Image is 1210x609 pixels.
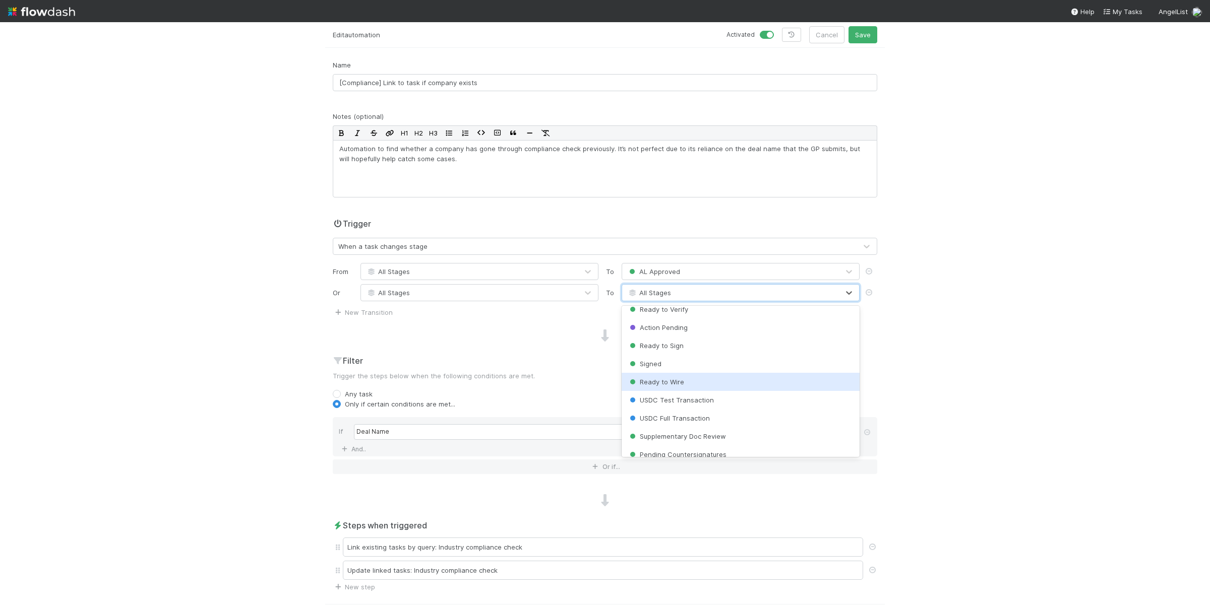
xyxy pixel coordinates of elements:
[8,3,75,20] img: logo-inverted-e16ddd16eac7371096b0.svg
[339,442,371,456] a: And..
[628,378,684,386] span: Ready to Wire
[366,267,410,276] span: All Stages
[333,126,349,140] button: Bold
[398,126,411,140] button: H1
[333,583,375,591] a: New step
[333,60,351,70] label: Name
[366,126,382,140] button: Strikethrough
[849,26,877,43] button: Save
[628,414,710,422] span: USDC Full Transaction
[382,126,398,140] button: Edit Link
[489,126,505,140] button: Code Block
[627,267,680,276] span: AL Approved
[333,111,384,121] label: Notes (optional)
[411,126,426,140] button: H2
[1192,7,1202,17] img: avatar_55b415e2-df6a-4422-95b4-4512075a58f2.png
[1103,8,1142,16] span: My Tasks
[628,432,726,440] span: Supplementary Doc Review
[333,218,371,230] h2: Trigger
[505,126,521,140] button: Blockquote
[473,126,489,140] button: Code
[598,284,622,301] div: To
[628,360,661,368] span: Signed
[333,371,877,381] p: Trigger the steps below when the following conditions are met.
[343,537,863,557] div: Link existing tasks by query: Industry compliance check
[333,355,877,367] h2: Filter
[1070,7,1095,17] div: Help
[628,305,688,313] span: Ready to Verify
[1159,8,1188,16] span: AngelList
[628,396,714,404] span: USDC Test Transaction
[426,126,441,140] button: H3
[333,27,597,43] p: Edit automation
[598,263,622,280] div: To
[627,289,671,297] span: All Stages
[628,323,688,331] span: Action Pending
[333,459,877,474] button: Or if...
[356,427,389,436] div: Deal Name
[457,126,473,140] button: Ordered List
[339,144,871,164] p: Automation to find whether a company has gone through compliance check previously. It’s not perfe...
[441,126,457,140] button: Bullet List
[333,308,393,316] a: New Transition
[366,289,410,297] span: All Stages
[727,30,755,39] small: Activated
[333,519,877,531] h2: Steps when triggered
[809,26,844,43] button: Cancel
[345,389,373,399] label: Any task
[338,241,428,251] div: When a task changes stage
[628,342,684,350] span: Ready to Sign
[325,284,360,301] div: Or
[343,561,863,580] div: Update linked tasks: Industry compliance check
[628,450,727,458] span: Pending Countersignatures
[349,126,366,140] button: Italic
[339,424,354,442] div: If
[521,126,537,140] button: Horizontal Rule
[325,263,360,280] div: From
[537,126,554,140] button: Remove Format
[1103,7,1142,17] a: My Tasks
[345,399,455,409] label: Only if certain conditions are met...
